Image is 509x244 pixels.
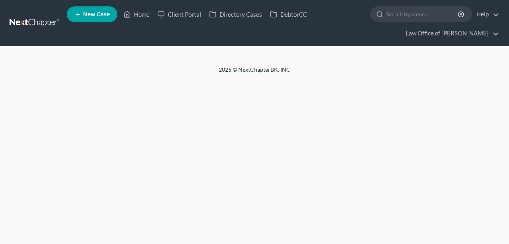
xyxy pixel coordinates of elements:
div: 2025 © NextChapterBK, INC [28,66,481,80]
input: Search by name... [386,7,459,21]
a: Client Portal [153,7,205,21]
a: Help [472,7,499,21]
a: Law Office of [PERSON_NAME] [402,26,499,41]
a: Directory Cases [205,7,266,21]
a: DebtorCC [266,7,311,21]
a: Home [120,7,153,21]
span: New Case [83,12,110,18]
